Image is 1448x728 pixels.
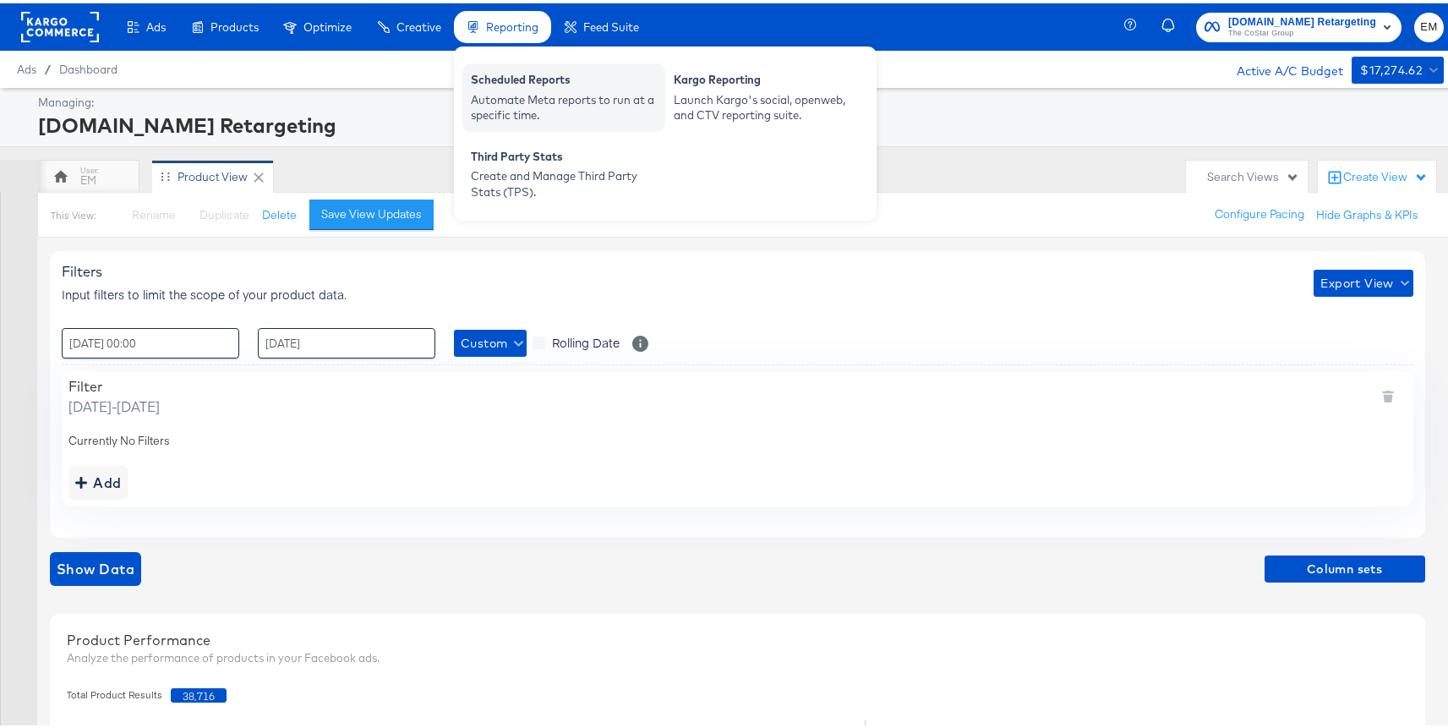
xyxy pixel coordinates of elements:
[59,59,117,73] a: Dashboard
[1360,57,1423,78] div: $17,274.62
[1320,270,1406,291] span: Export View
[57,554,134,577] span: Show Data
[62,260,102,276] span: Filters
[67,627,1408,647] div: Product Performance
[68,375,160,391] div: Filter
[583,17,639,30] span: Feed Suite
[1196,9,1402,39] button: [DOMAIN_NAME] RetargetingThe CoStar Group
[461,330,520,351] span: Custom
[36,59,59,73] span: /
[1228,24,1376,37] span: The CoStar Group
[552,331,620,348] span: Rolling Date
[1414,9,1444,39] button: EM
[396,17,441,30] span: Creative
[309,196,434,227] button: Save View Updates
[210,17,259,30] span: Products
[178,166,248,182] div: Product View
[1271,556,1418,577] span: Column sets
[321,203,422,219] div: Save View Updates
[80,169,96,185] div: EM
[1316,204,1418,220] button: Hide Graphs & KPIs
[38,107,1440,136] div: [DOMAIN_NAME] Retargeting
[62,282,347,299] span: Input filters to limit the scope of your product data.
[75,468,122,491] div: Add
[1343,166,1428,183] div: Create View
[1203,196,1316,227] button: Configure Pacing
[68,430,1407,446] div: Currently No Filters
[171,685,227,699] span: 38,716
[1265,552,1425,579] button: Column sets
[486,17,538,30] span: Reporting
[1228,10,1376,28] span: [DOMAIN_NAME] Retargeting
[17,59,36,73] span: Ads
[1219,53,1343,79] div: Active A/C Budget
[67,647,1408,663] div: Analyze the performance of products in your Facebook ads.
[303,17,352,30] span: Optimize
[50,549,141,583] button: showdata
[1352,53,1444,80] button: $17,274.62
[51,205,96,219] div: This View:
[1314,266,1412,293] button: Export View
[146,17,166,30] span: Ads
[454,326,527,353] button: Custom
[68,393,160,413] span: [DATE] - [DATE]
[199,204,249,219] span: Duplicate
[68,463,128,496] button: addbutton
[1207,166,1299,182] div: Search Views
[67,685,171,699] span: Total Product Results
[38,91,1440,107] div: Managing:
[161,168,170,178] div: Drag to reorder tab
[132,204,176,219] span: Rename
[262,204,297,220] button: Delete
[1421,14,1437,34] span: EM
